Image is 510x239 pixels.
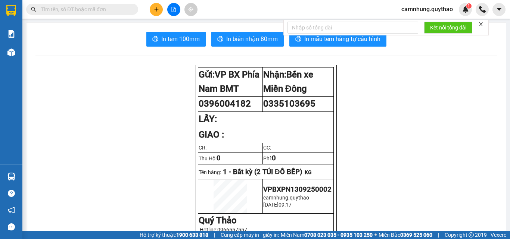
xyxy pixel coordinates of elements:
strong: Nhận: [263,69,313,94]
span: Bến xe Miền Đông [263,69,313,94]
span: camnhung.quythao [395,4,459,14]
span: caret-down [496,6,503,13]
strong: LẤY: [199,114,217,124]
span: close [478,22,483,27]
td: Thu Hộ: [198,152,263,164]
strong: Quý Thảo [199,215,237,226]
span: question-circle [8,190,15,197]
span: In biên nhận 80mm [226,34,278,44]
img: logo-vxr [6,5,16,16]
strong: 1900 633 818 [176,232,208,238]
p: Tên hàng: [199,168,333,176]
span: 0966557557 [217,227,247,233]
td: CR: [198,143,263,152]
img: warehouse-icon [7,173,15,180]
span: printer [295,36,301,43]
img: warehouse-icon [7,48,15,56]
img: icon-new-feature [462,6,469,13]
button: plus [150,3,163,16]
span: In tem 100mm [161,34,200,44]
button: aim [184,3,198,16]
input: Nhập số tổng đài [287,22,418,34]
span: search [31,7,36,12]
span: In mẫu tem hàng tự cấu hình [304,34,380,44]
button: file-add [167,3,180,16]
span: Kết nối tổng đài [430,23,466,32]
span: Cung cấp máy in - giấy in: [221,231,279,239]
span: | [438,231,439,239]
span: Miền Nam [281,231,373,239]
strong: GIAO : [199,129,224,140]
span: printer [217,36,223,43]
span: ⚪️ [374,233,377,236]
td: CC: [262,143,334,152]
span: file-add [171,7,176,12]
span: [DATE] [263,202,279,208]
span: 1 - Bất kỳ (2 TÚI ĐỒ BẾP) [223,168,302,176]
span: camnhung.quythao [263,195,309,201]
span: message [8,223,15,230]
button: caret-down [492,3,506,16]
img: solution-icon [7,30,15,38]
strong: 0708 023 035 - 0935 103 250 [304,232,373,238]
span: 0335103695 [263,98,315,109]
span: printer [152,36,158,43]
span: KG [305,169,312,175]
span: 1 [467,3,470,9]
span: VPBXPN1309250002 [263,185,332,194]
span: plus [154,7,159,12]
input: Tìm tên, số ĐT hoặc mã đơn [41,5,129,13]
span: Hotline: [200,227,247,233]
span: Miền Bắc [379,231,432,239]
button: printerIn mẫu tem hàng tự cấu hình [289,32,386,47]
button: Kết nối tổng đài [424,22,472,34]
button: printerIn biên nhận 80mm [211,32,284,47]
span: 0396004182 [199,98,251,109]
span: copyright [469,232,474,238]
span: Hỗ trợ kỹ thuật: [140,231,208,239]
span: | [214,231,215,239]
span: 09:17 [279,202,292,208]
sup: 1 [466,3,472,9]
button: printerIn tem 100mm [146,32,206,47]
span: aim [188,7,193,12]
strong: 0369 525 060 [400,232,432,238]
span: notification [8,207,15,214]
span: 0 [217,154,221,162]
td: Phí: [262,152,334,164]
strong: Gửi: [199,69,259,94]
img: phone-icon [479,6,486,13]
span: VP BX Phía Nam BMT [199,69,259,94]
span: 0 [272,154,276,162]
